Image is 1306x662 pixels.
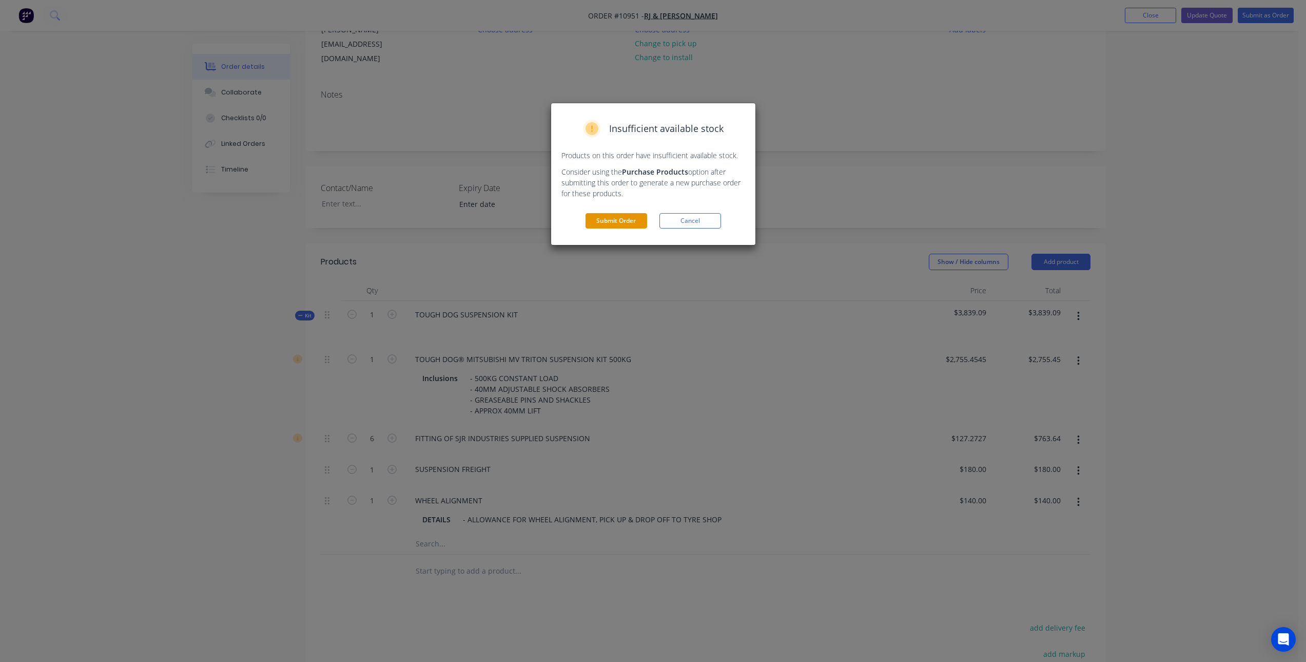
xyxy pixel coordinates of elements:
[561,150,745,161] p: Products on this order have insufficient available stock.
[1271,627,1296,652] div: Open Intercom Messenger
[622,167,688,177] strong: Purchase Products
[609,122,724,136] span: Insufficient available stock
[561,166,745,199] p: Consider using the option after submitting this order to generate a new purchase order for these ...
[586,213,647,229] button: Submit Order
[659,213,721,229] button: Cancel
